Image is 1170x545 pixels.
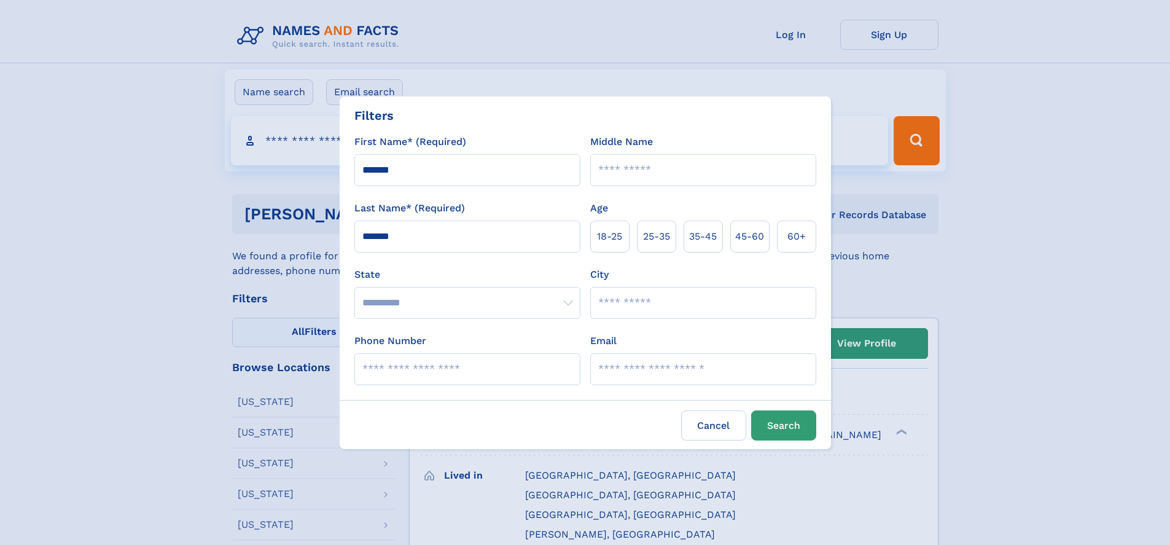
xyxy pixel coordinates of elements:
label: Middle Name [590,135,653,149]
label: Last Name* (Required) [354,201,465,216]
label: City [590,267,609,282]
label: Email [590,334,617,348]
label: Age [590,201,608,216]
span: 18‑25 [597,229,622,244]
button: Search [751,410,816,441]
span: 35‑45 [689,229,717,244]
label: State [354,267,580,282]
label: Cancel [681,410,746,441]
div: Filters [354,106,394,125]
span: 25‑35 [643,229,670,244]
span: 60+ [787,229,806,244]
label: Phone Number [354,334,426,348]
label: First Name* (Required) [354,135,466,149]
span: 45‑60 [735,229,764,244]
